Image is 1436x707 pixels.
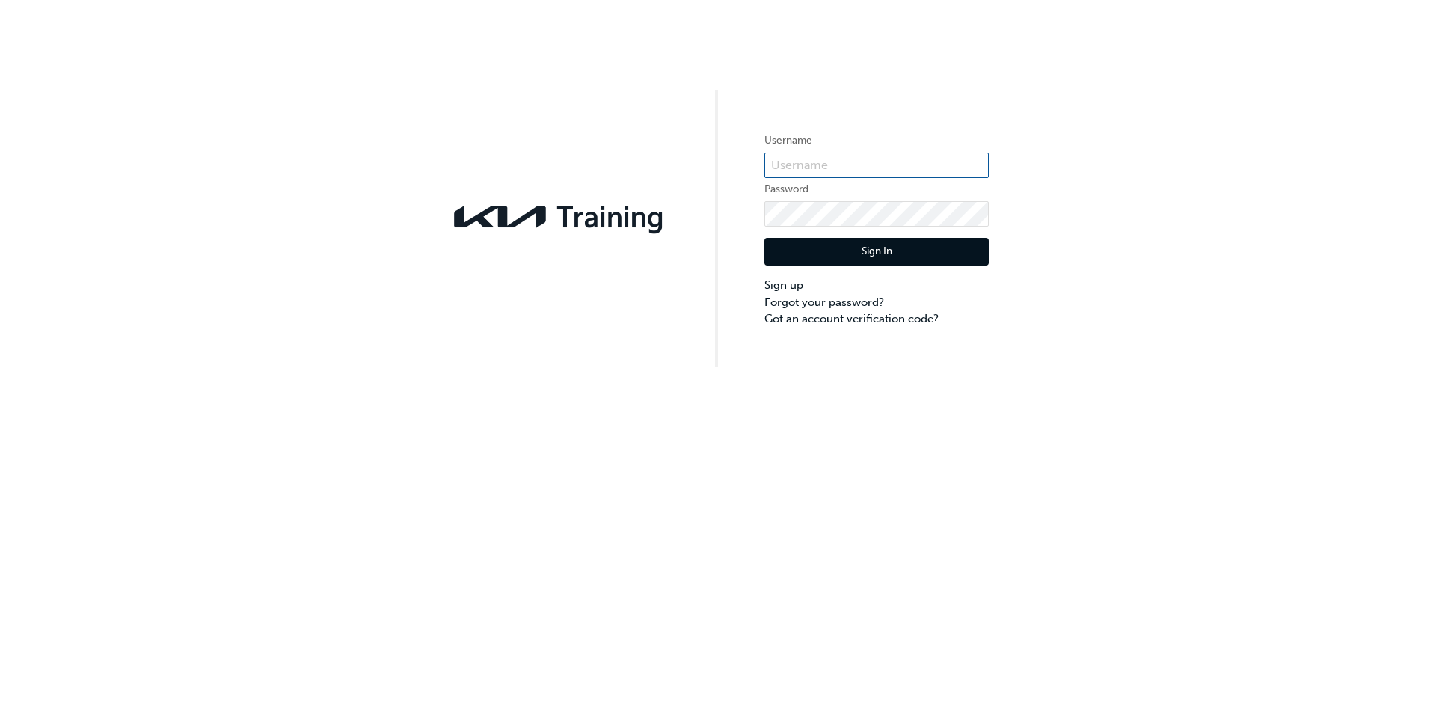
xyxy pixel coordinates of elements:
a: Sign up [764,277,989,294]
button: Sign In [764,238,989,266]
a: Got an account verification code? [764,310,989,328]
input: Username [764,153,989,178]
img: kia-training [447,197,672,237]
label: Password [764,180,989,198]
a: Forgot your password? [764,294,989,311]
label: Username [764,132,989,150]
